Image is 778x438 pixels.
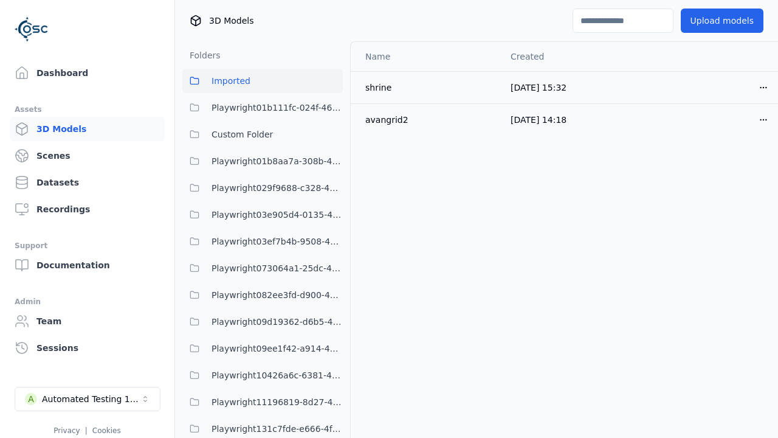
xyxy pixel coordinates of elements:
[212,154,343,169] span: Playwright01b8aa7a-308b-4bdf-94f5-f3ea618c1f40
[212,207,343,222] span: Playwright03e905d4-0135-4922-94e2-0c56aa41bf04
[212,74,250,88] span: Imported
[212,288,343,302] span: Playwright082ee3fd-d900-46a1-ac38-5b58dec680c1
[182,122,343,147] button: Custom Folder
[10,117,165,141] a: 3D Models
[182,203,343,227] button: Playwright03e905d4-0135-4922-94e2-0c56aa41bf04
[212,395,343,409] span: Playwright11196819-8d27-4e14-8037-dd19b5016d6e
[10,197,165,221] a: Recordings
[182,149,343,173] button: Playwright01b8aa7a-308b-4bdf-94f5-f3ea618c1f40
[15,102,160,117] div: Assets
[212,181,343,195] span: Playwright029f9688-c328-482d-9c42-3b0c529f8514
[10,170,165,195] a: Datasets
[182,363,343,388] button: Playwright10426a6c-6381-4468-a72c-58922bb6cc00
[15,387,160,411] button: Select a workspace
[511,115,566,125] span: [DATE] 14:18
[501,42,639,71] th: Created
[212,127,273,142] span: Custom Folder
[10,61,165,85] a: Dashboard
[85,426,88,435] span: |
[209,15,253,27] span: 3D Models
[15,238,160,253] div: Support
[365,114,491,126] div: avangrid2
[182,390,343,414] button: Playwright11196819-8d27-4e14-8037-dd19b5016d6e
[182,49,221,61] h3: Folders
[212,261,343,276] span: Playwright073064a1-25dc-42be-bd5d-9b023c0ea8dd
[182,69,343,93] button: Imported
[53,426,80,435] a: Privacy
[15,294,160,309] div: Admin
[182,176,343,200] button: Playwright029f9688-c328-482d-9c42-3b0c529f8514
[681,9,763,33] button: Upload models
[182,310,343,334] button: Playwright09d19362-d6b5-4945-b4e5-b2ff4a555945
[351,42,501,71] th: Name
[212,341,343,356] span: Playwright09ee1f42-a914-43b3-abf1-e7ca57cf5f96
[212,422,343,436] span: Playwright131c7fde-e666-4f3e-be7e-075966dc97bc
[212,315,343,329] span: Playwright09d19362-d6b5-4945-b4e5-b2ff4a555945
[182,229,343,254] button: Playwright03ef7b4b-9508-47f0-8afd-5e0ec78663fc
[15,12,49,46] img: Logo
[212,368,343,383] span: Playwright10426a6c-6381-4468-a72c-58922bb6cc00
[10,309,165,333] a: Team
[25,393,37,405] div: A
[92,426,121,435] a: Cookies
[182,96,343,120] button: Playwright01b111fc-024f-466d-9bae-c06bfb571c6d
[182,336,343,361] button: Playwright09ee1f42-a914-43b3-abf1-e7ca57cf5f96
[182,256,343,280] button: Playwright073064a1-25dc-42be-bd5d-9b023c0ea8dd
[10,144,165,168] a: Scenes
[511,83,566,92] span: [DATE] 15:32
[365,82,491,94] div: shrine
[10,336,165,360] a: Sessions
[42,393,140,405] div: Automated Testing 1 - Playwright
[182,283,343,307] button: Playwright082ee3fd-d900-46a1-ac38-5b58dec680c1
[212,234,343,249] span: Playwright03ef7b4b-9508-47f0-8afd-5e0ec78663fc
[212,100,343,115] span: Playwright01b111fc-024f-466d-9bae-c06bfb571c6d
[10,253,165,277] a: Documentation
